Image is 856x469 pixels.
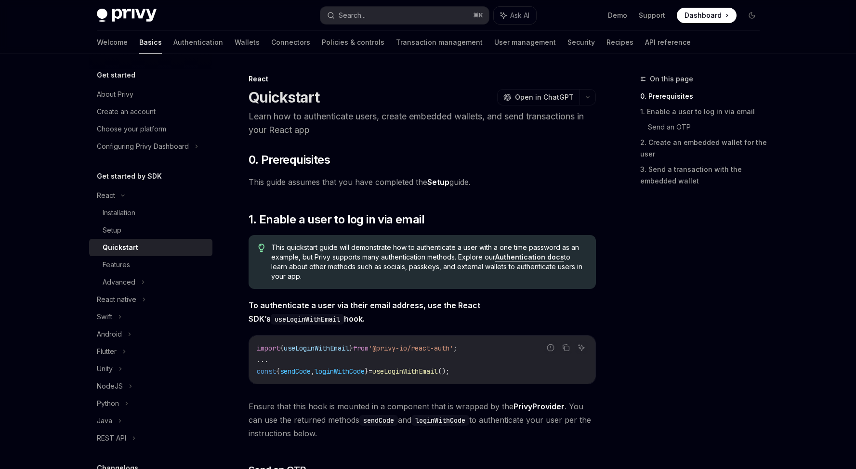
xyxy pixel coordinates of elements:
[284,344,349,352] span: useLoginWithEmail
[97,415,112,427] div: Java
[510,11,529,20] span: Ask AI
[249,212,424,227] span: 1. Enable a user to log in via email
[97,432,126,444] div: REST API
[648,119,767,135] a: Send an OTP
[271,314,344,325] code: useLoginWithEmail
[677,8,737,23] a: Dashboard
[97,190,115,201] div: React
[257,344,280,352] span: import
[280,367,311,376] span: sendCode
[258,244,265,252] svg: Tip
[97,170,162,182] h5: Get started by SDK
[515,92,574,102] span: Open in ChatGPT
[89,239,212,256] a: Quickstart
[369,367,372,376] span: =
[427,177,449,187] a: Setup
[453,344,457,352] span: ;
[606,31,633,54] a: Recipes
[89,120,212,138] a: Choose your platform
[249,152,330,168] span: 0. Prerequisites
[89,221,212,239] a: Setup
[97,380,123,392] div: NodeJS
[249,110,596,137] p: Learn how to authenticate users, create embedded wallets, and send transactions in your React app
[640,89,767,104] a: 0. Prerequisites
[315,367,365,376] span: loginWithCode
[97,346,117,357] div: Flutter
[271,31,310,54] a: Connectors
[249,400,596,440] span: Ensure that this hook is mounted in a component that is wrapped by the . You can use the returned...
[369,344,453,352] span: '@privy-io/react-auth'
[645,31,691,54] a: API reference
[249,89,320,106] h1: Quickstart
[495,253,564,261] a: Authentication docs
[567,31,595,54] a: Security
[271,243,586,281] span: This quickstart guide will demonstrate how to authenticate a user with a one time password as an ...
[103,207,135,219] div: Installation
[639,11,665,20] a: Support
[97,31,128,54] a: Welcome
[97,123,166,135] div: Choose your platform
[372,367,438,376] span: useLoginWithEmail
[365,367,369,376] span: }
[97,294,136,305] div: React native
[311,367,315,376] span: ,
[97,9,157,22] img: dark logo
[494,31,556,54] a: User management
[103,276,135,288] div: Advanced
[89,103,212,120] a: Create an account
[139,31,162,54] a: Basics
[473,12,483,19] span: ⌘ K
[497,89,579,105] button: Open in ChatGPT
[544,341,557,354] button: Report incorrect code
[97,328,122,340] div: Android
[103,242,138,253] div: Quickstart
[575,341,588,354] button: Ask AI
[235,31,260,54] a: Wallets
[349,344,353,352] span: }
[257,355,268,364] span: ...
[359,415,398,426] code: sendCode
[249,175,596,189] span: This guide assumes that you have completed the guide.
[685,11,722,20] span: Dashboard
[89,256,212,274] a: Features
[339,10,366,21] div: Search...
[744,8,760,23] button: Toggle dark mode
[438,367,449,376] span: ();
[560,341,572,354] button: Copy the contents from the code block
[89,86,212,103] a: About Privy
[640,104,767,119] a: 1. Enable a user to log in via email
[249,300,480,324] strong: To authenticate a user via their email address, use the React SDK’s hook.
[640,162,767,189] a: 3. Send a transaction with the embedded wallet
[249,74,596,84] div: React
[97,141,189,152] div: Configuring Privy Dashboard
[103,224,121,236] div: Setup
[411,415,469,426] code: loginWithCode
[97,311,112,323] div: Swift
[89,204,212,221] a: Installation
[650,73,693,85] span: On this page
[320,7,489,24] button: Search...⌘K
[608,11,627,20] a: Demo
[640,135,767,162] a: 2. Create an embedded wallet for the user
[280,344,284,352] span: {
[97,363,113,375] div: Unity
[494,7,536,24] button: Ask AI
[97,106,156,117] div: Create an account
[97,398,119,409] div: Python
[257,367,276,376] span: const
[276,367,280,376] span: {
[103,259,130,271] div: Features
[353,344,369,352] span: from
[97,89,133,100] div: About Privy
[514,402,565,412] a: PrivyProvider
[97,69,135,81] h5: Get started
[396,31,483,54] a: Transaction management
[322,31,384,54] a: Policies & controls
[173,31,223,54] a: Authentication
